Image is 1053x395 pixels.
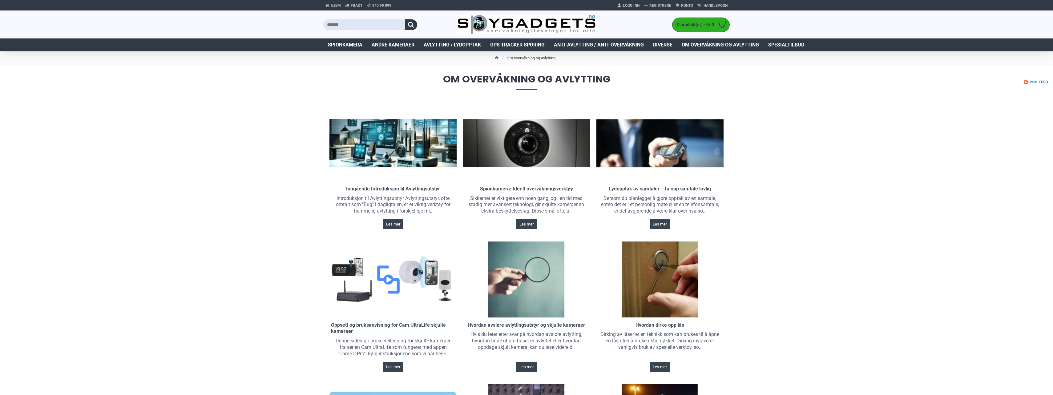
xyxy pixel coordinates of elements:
span: Avlytting / Lydopptak [424,41,481,49]
a: Les mer [383,219,403,229]
span: RSS Feed [1029,80,1048,84]
a: Inngående Introduksjon til Avlyttingsutstyr [346,186,440,192]
span: Logg Inn [623,3,639,8]
a: Hvordan dirke opp lås [635,322,684,329]
span: Anti-avlytting / Anti-overvåkning [554,41,644,49]
span: Spionkamera [328,41,362,49]
a: 0 produkt(er) - Kr 0 [672,18,729,32]
a: Spesialtilbud [764,38,809,51]
span: Om overvåkning og avlytting [323,74,730,90]
span: Les mer [386,222,400,226]
span: Om overvåkning og avlytting [682,41,759,49]
a: Les mer [516,362,537,372]
div: Hvis du leter etter svar på hvordan avsløre avlytting, hvordan finne ut om huset er avlyttet elle... [463,330,590,352]
a: Oppsett og bruksanvisning for Cam UltraLife skjulte kameraer [331,322,455,335]
a: Hvordan avsløre avlyttingsutstyr og skjulte kameraer [468,322,585,329]
a: Avlytting / Lydopptak [419,38,486,51]
span: Diverse [653,41,672,49]
span: Les mer [519,222,534,226]
a: Les mer [650,362,670,372]
img: SpyGadgets.no [458,15,596,35]
a: Lydopptak av samtaler - Ta opp samtale lovlig [609,186,711,192]
span: 940 99 099 [372,3,391,8]
div: Dirking av låser er en teknikk som kan brukes til å åpne en lås uten å bruke riktig nøkkel. Dirki... [596,330,724,352]
div: Denne siden gir brukerveiledning for skjulte kameraer fra serien Cam UltraLife som fungerer med a... [329,336,457,358]
span: Konto [681,3,693,8]
a: Diverse [648,38,677,51]
span: Frakt [351,3,362,8]
div: Dersom du planlegger å gjøre opptak av en samtale, enten det er i et personlig møte eller en tele... [596,194,724,216]
span: Les mer [519,365,534,369]
a: Spionkamera: Ideelt overvåkningsverktøy [480,186,573,192]
span: Spesialtilbud [768,41,804,49]
span: Registrere [649,3,671,8]
a: Les mer [516,219,537,229]
a: RSS Feed [1024,80,1050,84]
span: GPS Tracker Sporing [490,41,545,49]
div: Sikkerhet er viktigere enn noen gang, og i en tid med stadig mer avansert teknologi, gir skjulte ... [463,194,590,216]
span: Andre kameraer [372,41,414,49]
a: Les mer [650,219,670,229]
a: Om overvåkning og avlytting [677,38,764,51]
span: Les mer [653,365,667,369]
span: Les mer [653,222,667,226]
a: Registrere [642,1,673,10]
a: Logg Inn [615,1,642,10]
a: Konto [673,1,695,10]
a: Andre kameraer [367,38,419,51]
a: Spionkamera [323,38,367,51]
a: Handlevogn [695,1,730,10]
span: Les mer [386,365,400,369]
div: Introduksjon til Avlyttingsutstyr Avlyttingsutstyr, ofte omtalt som "Bug" i dagligtalen, er et vi... [329,194,457,216]
span: Handlevogn [704,3,728,8]
span: Hjem [331,3,341,8]
span: 0 produkt(er) - Kr 0 [672,22,716,28]
a: Les mer [383,362,403,372]
a: Anti-avlytting / Anti-overvåkning [549,38,648,51]
a: GPS Tracker Sporing [486,38,549,51]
